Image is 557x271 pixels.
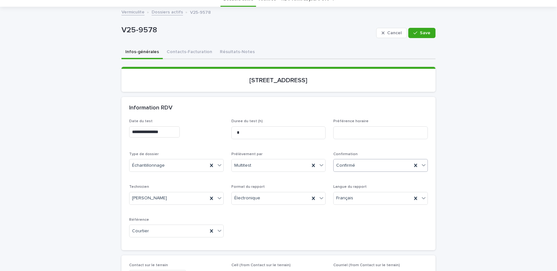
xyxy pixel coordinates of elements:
[132,162,165,169] span: Échantillonnage
[163,46,216,59] button: Contacts-Facturation
[234,162,251,169] span: Multitest
[129,105,172,112] h2: Information RDV
[333,119,369,123] span: Préférence horaire
[387,31,402,35] span: Cancel
[216,46,259,59] button: Résultats-Notes
[333,185,367,189] span: Langue du rapport
[190,8,211,15] p: V25-9578
[132,228,149,235] span: Courtier
[152,8,183,15] a: Dossiers actifs
[333,152,358,156] span: Confirmation
[129,152,159,156] span: Type de dossier
[129,119,153,123] span: Date du test
[129,263,168,267] span: Contact sur le terrain
[234,195,260,202] span: Électronique
[121,8,145,15] a: Vermiculite
[333,263,400,267] span: Courriel (from Contact sur le terrain)
[121,46,163,59] button: Infos-générales
[376,28,407,38] button: Cancel
[231,263,291,267] span: Cell (from Contact sur le terrain)
[129,218,149,222] span: Référence
[121,26,374,35] p: V25-9578
[129,185,149,189] span: Technicien
[336,195,353,202] span: Français
[231,152,262,156] span: Prélèvement par
[132,195,167,202] span: [PERSON_NAME]
[336,162,355,169] span: Confirmé
[129,76,428,84] p: [STREET_ADDRESS]
[231,119,263,123] span: Duree du test (h)
[408,28,436,38] button: Save
[420,31,430,35] span: Save
[231,185,265,189] span: Format du rapport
